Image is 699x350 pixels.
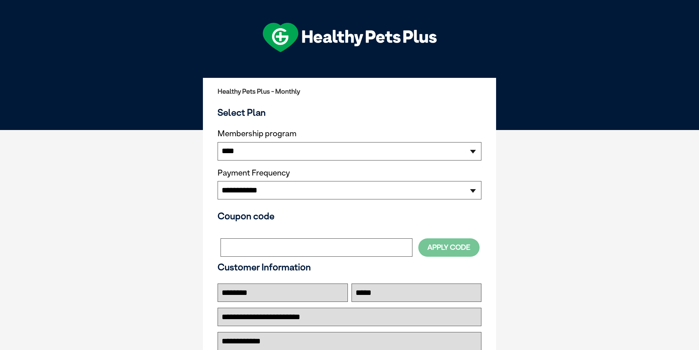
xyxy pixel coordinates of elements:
h3: Select Plan [218,107,481,118]
h3: Coupon code [218,210,481,221]
label: Membership program [218,129,481,138]
button: Apply Code [418,238,480,256]
h3: Customer Information [218,261,481,273]
h2: Healthy Pets Plus - Monthly [218,88,481,95]
label: Payment Frequency [218,168,290,178]
img: hpp-logo-landscape-green-white.png [263,23,437,52]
